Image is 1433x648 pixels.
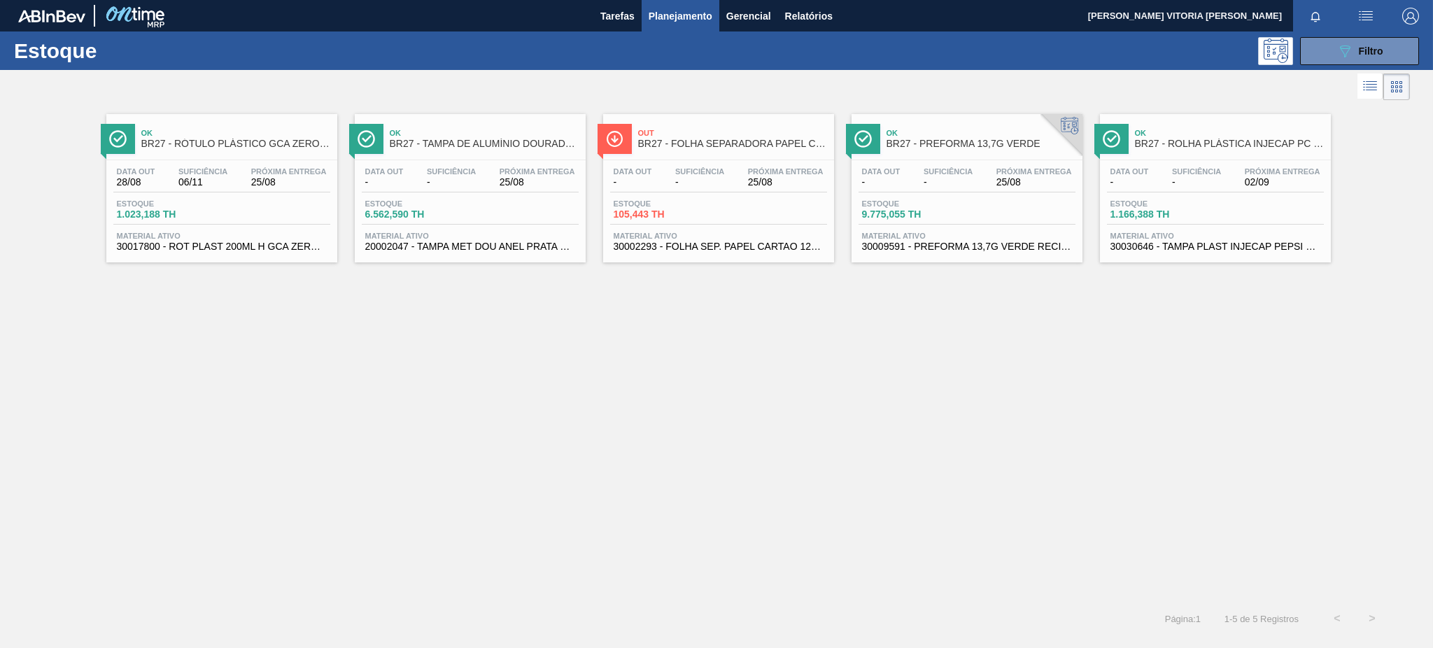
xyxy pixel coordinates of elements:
span: BR27 - ROLHA PLÁSTICA INJECAP PC ZERO SHORT [1135,139,1324,149]
span: 25/08 [500,177,575,188]
span: Página : 1 [1165,614,1201,624]
span: Estoque [1110,199,1208,208]
span: Estoque [117,199,215,208]
span: Data out [1110,167,1149,176]
div: Visão em Lista [1357,73,1383,100]
button: Notificações [1293,6,1338,26]
span: Data out [365,167,404,176]
img: Ícone [1103,130,1120,148]
a: ÍconeOkBR27 - ROLHA PLÁSTICA INJECAP PC ZERO SHORTData out-Suficiência-Próxima Entrega02/09Estoqu... [1089,104,1338,262]
span: Ok [141,129,330,137]
button: < [1320,601,1355,636]
span: 9.775,055 TH [862,209,960,220]
span: 30017800 - ROT PLAST 200ML H GCA ZERO NIV22 [117,241,327,252]
span: 6.562,590 TH [365,209,463,220]
div: Visão em Cards [1383,73,1410,100]
span: - [924,177,973,188]
span: Próxima Entrega [251,167,327,176]
img: TNhmsLtSVTkK8tSr43FrP2fwEKptu5GPRR3wAAAABJRU5ErkJggg== [18,10,85,22]
img: Ícone [109,130,127,148]
img: Ícone [358,130,375,148]
span: 105,443 TH [614,209,712,220]
span: - [862,177,901,188]
span: BR27 - FOLHA SEPARADORA PAPEL CARTÃO [638,139,827,149]
img: Ícone [606,130,623,148]
span: Material ativo [862,232,1072,240]
a: ÍconeOutBR27 - FOLHA SEPARADORA PAPEL CARTÃOData out-Suficiência-Próxima Entrega25/08Estoque105,4... [593,104,841,262]
span: 30009591 - PREFORMA 13,7G VERDE RECICLADA [862,241,1072,252]
span: Planejamento [649,8,712,24]
span: Próxima Entrega [748,167,824,176]
span: Próxima Entrega [500,167,575,176]
span: Próxima Entrega [1245,167,1320,176]
span: BR27 - TAMPA DE ALUMÍNIO DOURADA TAB PRATA MINAS [390,139,579,149]
span: Data out [614,167,652,176]
span: 1.166,388 TH [1110,209,1208,220]
span: 25/08 [996,177,1072,188]
h1: Estoque [14,43,225,59]
span: Suficiência [675,167,724,176]
span: - [1110,177,1149,188]
span: Estoque [862,199,960,208]
span: 30030646 - TAMPA PLAST INJECAP PEPSI ZERO NIV24 [1110,241,1320,252]
img: Ícone [854,130,872,148]
span: 1 - 5 de 5 Registros [1222,614,1299,624]
span: - [427,177,476,188]
span: - [365,177,404,188]
button: > [1355,601,1390,636]
span: 02/09 [1245,177,1320,188]
span: - [614,177,652,188]
span: Data out [117,167,155,176]
span: Filtro [1359,45,1383,57]
span: Data out [862,167,901,176]
span: Material ativo [614,232,824,240]
span: Ok [390,129,579,137]
span: 25/08 [251,177,327,188]
a: ÍconeOkBR27 - RÓTULO PLÁSTICO GCA ZERO 200ML HData out28/08Suficiência06/11Próxima Entrega25/08Es... [96,104,344,262]
span: 06/11 [178,177,227,188]
span: 30002293 - FOLHA SEP. PAPEL CARTAO 1200x1000M 350g [614,241,824,252]
span: Suficiência [1172,167,1221,176]
span: 1.023,188 TH [117,209,215,220]
span: Próxima Entrega [996,167,1072,176]
img: Logout [1402,8,1419,24]
span: BR27 - RÓTULO PLÁSTICO GCA ZERO 200ML H [141,139,330,149]
a: ÍconeOkBR27 - PREFORMA 13,7G VERDEData out-Suficiência-Próxima Entrega25/08Estoque9.775,055 THMat... [841,104,1089,262]
img: userActions [1357,8,1374,24]
span: Ok [1135,129,1324,137]
span: - [1172,177,1221,188]
span: Suficiência [427,167,476,176]
span: Ok [887,129,1075,137]
span: 20002047 - TAMPA MET DOU ANEL PRATA CERVEJA CX600 [365,241,575,252]
span: Material ativo [117,232,327,240]
span: - [675,177,724,188]
span: Estoque [365,199,463,208]
button: Filtro [1300,37,1419,65]
div: Pogramando: nenhum usuário selecionado [1258,37,1293,65]
span: Relatórios [785,8,833,24]
span: Material ativo [365,232,575,240]
span: Suficiência [924,167,973,176]
span: Tarefas [600,8,635,24]
span: Out [638,129,827,137]
span: Suficiência [178,167,227,176]
a: ÍconeOkBR27 - TAMPA DE ALUMÍNIO DOURADA TAB PRATA MINASData out-Suficiência-Próxima Entrega25/08E... [344,104,593,262]
span: 28/08 [117,177,155,188]
span: 25/08 [748,177,824,188]
span: Gerencial [726,8,771,24]
span: BR27 - PREFORMA 13,7G VERDE [887,139,1075,149]
span: Material ativo [1110,232,1320,240]
span: Estoque [614,199,712,208]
